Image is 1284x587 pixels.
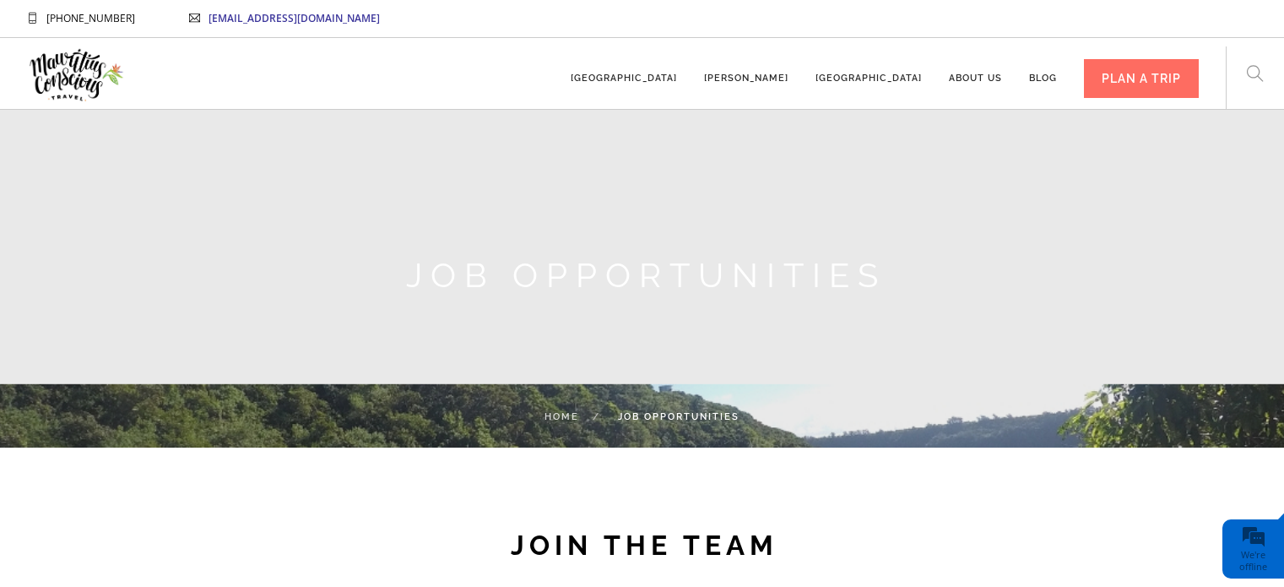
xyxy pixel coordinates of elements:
[27,43,126,106] img: Mauritius Conscious Travel
[1084,59,1199,98] div: PLAN A TRIP
[1227,549,1280,573] div: We're offline
[949,47,1002,94] a: About us
[46,11,135,25] span: [PHONE_NUMBER]
[1029,47,1057,94] a: Blog
[544,411,579,422] a: Home
[209,11,380,25] a: [EMAIL_ADDRESS][DOMAIN_NAME]
[815,47,922,94] a: [GEOGRAPHIC_DATA]
[571,47,677,94] a: [GEOGRAPHIC_DATA]
[1084,47,1199,94] a: PLAN A TRIP
[161,255,1132,296] h2: Job opportunities
[704,47,788,94] a: [PERSON_NAME]
[511,530,778,561] strong: Join the team
[579,407,740,427] li: Job opportunities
